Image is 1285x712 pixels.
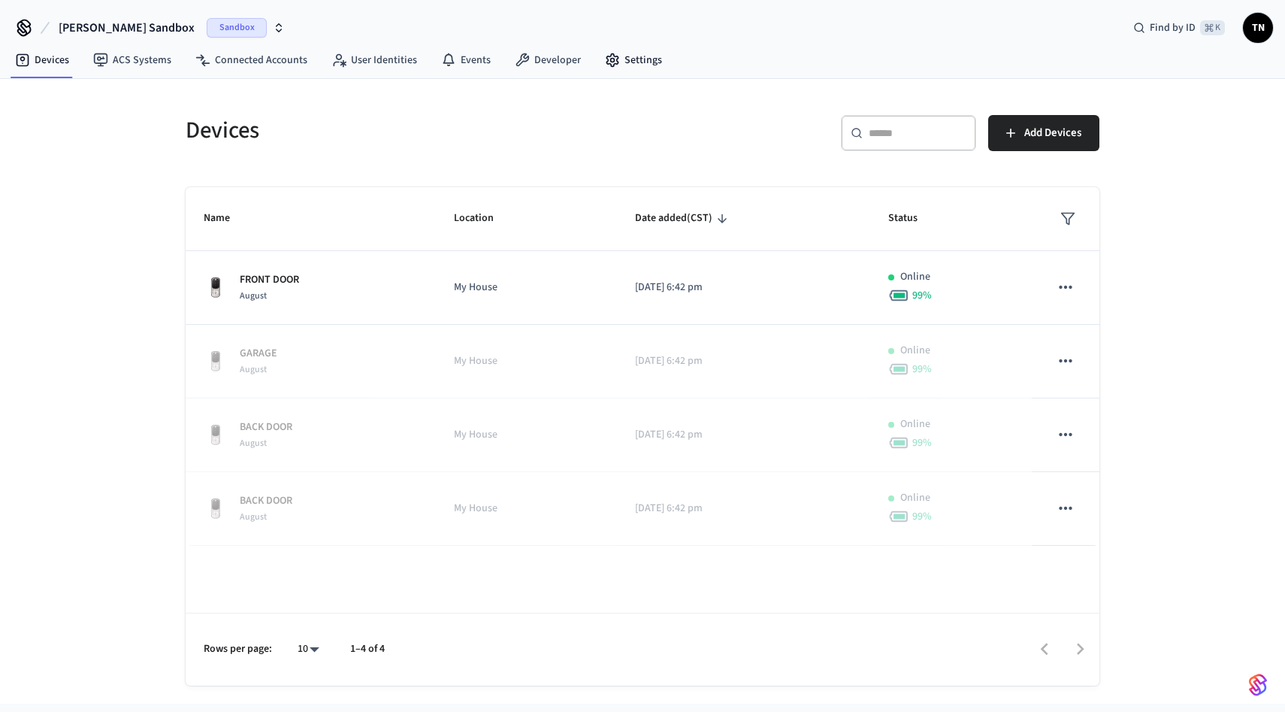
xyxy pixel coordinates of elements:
p: Online [900,343,930,359]
p: [DATE] 6:42 pm [635,280,852,295]
a: Connected Accounts [183,47,319,74]
span: [PERSON_NAME] Sandbox [59,19,195,37]
button: Add Devices [988,115,1099,151]
span: August [240,437,267,450]
a: Devices [3,47,81,74]
a: ACS Systems [81,47,183,74]
img: Yale Assure Touchscreen Wifi Smart Lock, Satin Nickel, Front [204,350,228,374]
span: 99 % [912,435,932,450]
img: Yale Assure Touchscreen Wifi Smart Lock, Satin Nickel, Front [204,276,228,300]
a: User Identities [319,47,429,74]
p: My House [454,427,600,443]
p: BACK DOOR [240,420,292,435]
span: 99 % [912,288,932,303]
p: FRONT DOOR [240,272,299,288]
p: [DATE] 6:42 pm [635,353,852,369]
a: Events [429,47,503,74]
span: August [240,289,267,302]
p: 1–4 of 4 [350,641,385,657]
img: Yale Assure Touchscreen Wifi Smart Lock, Satin Nickel, Front [204,423,228,447]
span: Find by ID [1150,20,1196,35]
div: 10 [290,638,326,660]
span: Date added(CST) [635,207,732,230]
img: SeamLogoGradient.69752ec5.svg [1249,673,1267,697]
div: Find by ID⌘ K [1121,14,1237,41]
p: Online [900,417,930,432]
p: [DATE] 6:42 pm [635,501,852,517]
span: Add Devices [1024,123,1081,143]
span: Status [888,207,937,230]
span: August [240,363,267,376]
span: Location [454,207,513,230]
p: My House [454,353,600,369]
p: My House [454,501,600,517]
p: Online [900,490,930,506]
span: August [240,511,267,523]
span: 99 % [912,362,932,377]
span: TN [1244,14,1271,41]
p: Online [900,269,930,285]
h5: Devices [186,115,633,146]
span: Name [204,207,249,230]
span: 99 % [912,509,932,524]
p: Rows per page: [204,641,272,657]
table: sticky table [186,187,1099,546]
p: [DATE] 6:42 pm [635,427,852,443]
span: Sandbox [207,18,267,38]
a: Settings [593,47,674,74]
button: TN [1243,13,1273,43]
p: My House [454,280,600,295]
span: ⌘ K [1200,20,1225,35]
img: Yale Assure Touchscreen Wifi Smart Lock, Satin Nickel, Front [204,497,228,521]
p: BACK DOOR [240,493,292,509]
p: GARAGE [240,346,277,362]
a: Developer [503,47,593,74]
